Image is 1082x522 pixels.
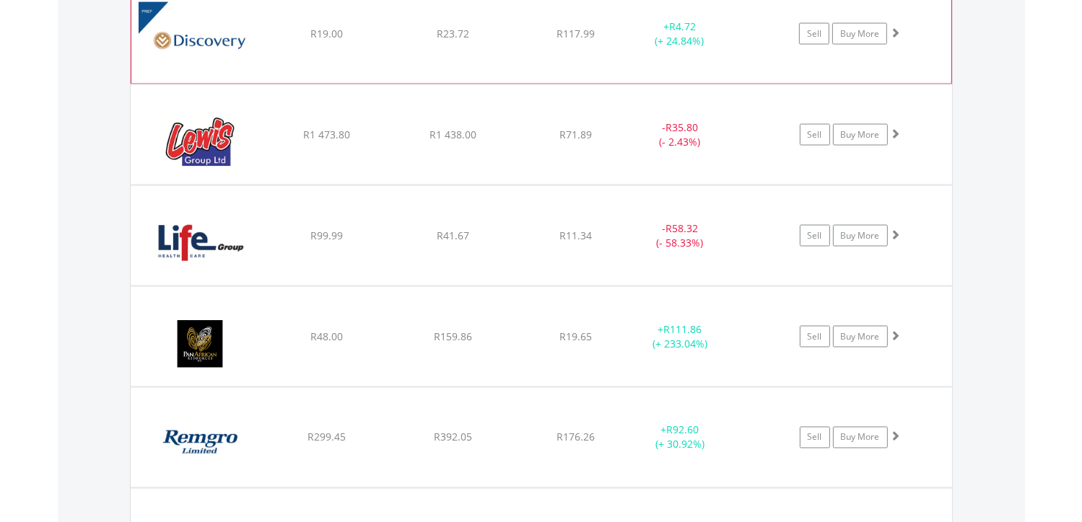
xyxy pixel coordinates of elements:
[557,27,595,40] span: R117.99
[434,430,472,444] span: R392.05
[625,19,733,48] div: + (+ 24.84%)
[800,326,830,348] a: Sell
[559,329,592,343] span: R19.65
[429,128,476,141] span: R1 438.00
[557,430,595,444] span: R176.26
[138,204,262,282] img: EQU.ZA.LHC.png
[799,23,829,45] a: Sell
[138,305,262,383] img: EQU.ZA.PAN.png
[833,124,888,146] a: Buy More
[434,329,472,343] span: R159.86
[310,329,343,343] span: R48.00
[669,19,696,33] span: R4.72
[800,427,830,448] a: Sell
[310,229,343,242] span: R99.99
[800,124,830,146] a: Sell
[437,229,469,242] span: R41.67
[307,430,346,444] span: R299.45
[626,423,735,452] div: + (+ 30.92%)
[139,2,263,80] img: EQU.ZA.DSBP.png
[626,221,735,250] div: - (- 58.33%)
[800,225,830,247] a: Sell
[303,128,350,141] span: R1 473.80
[626,120,735,149] div: - (- 2.43%)
[138,406,262,484] img: EQU.ZA.REM.png
[666,423,699,437] span: R92.60
[559,128,592,141] span: R71.89
[833,326,888,348] a: Buy More
[832,23,887,45] a: Buy More
[138,103,262,181] img: EQU.ZA.LEW.png
[626,322,735,351] div: + (+ 233.04%)
[666,221,698,235] span: R58.32
[833,427,888,448] a: Buy More
[559,229,592,242] span: R11.34
[310,27,343,40] span: R19.00
[663,322,702,336] span: R111.86
[666,120,698,134] span: R35.80
[833,225,888,247] a: Buy More
[437,27,469,40] span: R23.72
